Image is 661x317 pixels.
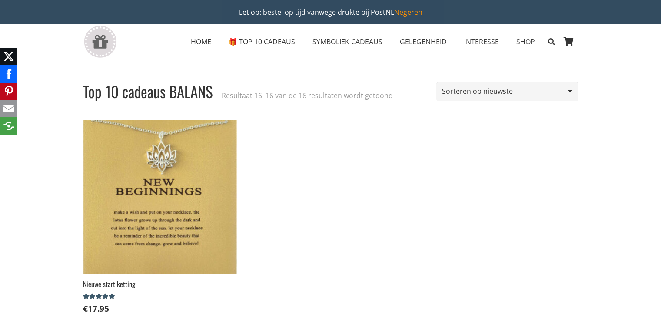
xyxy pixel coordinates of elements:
a: HOMEHOME Menu [182,31,220,53]
a: INTERESSEINTERESSE Menu [455,31,508,53]
a: SHOPSHOP Menu [508,31,544,53]
a: Negeren [394,7,422,17]
select: Winkelbestelling [436,82,578,101]
span: € [83,303,88,314]
div: Gewaardeerd 5.00 uit 5 [83,293,116,300]
a: SYMBOLIEK CADEAUSSYMBOLIEK CADEAUS Menu [304,31,391,53]
span: HOME [191,37,211,46]
span: INTERESSE [464,37,499,46]
p: Resultaat 16–16 van de 16 resultaten wordt getoond [222,90,393,101]
a: GELEGENHEIDGELEGENHEID Menu [391,31,455,53]
span: GELEGENHEID [400,37,447,46]
span: 🎁 TOP 10 CADEAUS [229,37,295,46]
a: Zoeken [544,31,559,53]
bdi: 17.95 [83,303,109,314]
h2: Nieuwe start ketting [83,279,237,289]
a: 🎁 TOP 10 CADEAUS🎁 TOP 10 CADEAUS Menu [220,31,304,53]
h1: Top 10 cadeaus BALANS [83,82,213,101]
a: gift-box-icon-grey-inspirerendwinkelen [83,26,117,58]
span: SHOP [516,37,535,46]
a: Nieuwe start kettingGewaardeerd 5.00 uit 5 €17.95 [83,120,237,314]
img: Nieuw begin ketting lotusbloem op wenskaartje met speciale betekenis voor kracht geluk en een nie... [83,120,237,274]
span: Gewaardeerd uit 5 [83,293,116,300]
span: SYMBOLIEK CADEAUS [312,37,382,46]
a: Winkelwagen [559,24,578,59]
